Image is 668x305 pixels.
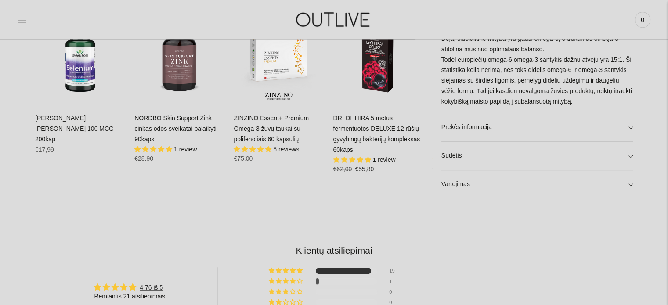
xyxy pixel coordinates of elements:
a: NORDBO Skin Support Zink cinkas odos sveikatai palaikyti 90kaps. [134,115,217,143]
span: 1 review [174,146,197,153]
a: DR. OHHIRA 5 metus fermentuotos DELUXE 12 rūšių gyvybingų bakterijų kompleksas 60kaps [333,115,420,153]
s: €62,00 [333,165,352,172]
span: €28,90 [134,155,153,162]
h2: Klientų atsiliepimai [42,244,626,257]
div: 90% (19) reviews with 5 star rating [269,268,304,274]
img: OUTLIVE [279,4,389,35]
a: ZINZINO Essent+ Premium Omega-3 žuvų taukai su polifenoliais 60 kapsulių [234,115,309,143]
span: 0 [636,14,649,26]
img: SWANSON SELENAS [35,14,126,104]
a: DR. OHHIRA 5 metus fermentuotos DELUXE 12 rūšių gyvybingų bakterijų kompleksas 60kaps [333,14,423,104]
div: 5% (1) reviews with 4 star rating [269,278,304,284]
a: SWANSON Selenas 100 MCG 200kap [35,14,126,104]
div: Remiantis 21 atsiliepimais [94,292,165,301]
span: 5.00 stars [134,146,174,153]
span: €17,99 [35,146,54,153]
a: 4.76 iš 5 [140,284,163,291]
span: €75,00 [234,155,253,162]
span: 5.00 stars [234,146,273,153]
div: Average rating is 4.76 stars [94,282,165,292]
a: 0 [635,10,650,29]
span: 1 review [372,156,395,163]
p: Omega-6 ir omega-3 rūgščių santykio pagerinimas iki 3:1 yra vienas iš geriausių rodiklių, padedan... [441,2,633,107]
a: Sudėtis [441,142,633,170]
div: 1 [389,278,400,284]
a: Prekės informacija [441,113,633,141]
a: NORDBO Skin Support Zink cinkas odos sveikatai palaikyti 90kaps. [134,14,225,104]
a: [PERSON_NAME] [PERSON_NAME] 100 MCG 200kap [35,115,114,143]
span: €55,80 [355,165,374,172]
div: 19 [389,268,400,274]
span: 5.00 stars [333,156,372,163]
a: ZINZINO Essent+ Premium Omega-3 žuvų taukai su polifenoliais 60 kapsulių [234,14,324,104]
span: 6 reviews [273,146,299,153]
a: Vartojimas [441,170,633,198]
